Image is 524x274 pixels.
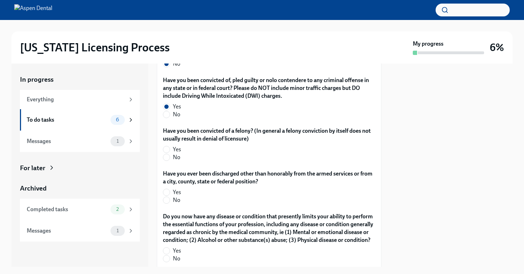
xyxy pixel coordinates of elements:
[14,4,52,16] img: Aspen Dental
[20,163,140,173] a: For later
[173,111,180,118] span: No
[173,247,181,255] span: Yes
[20,163,45,173] div: For later
[173,255,180,263] span: No
[173,60,180,68] span: No
[27,96,125,103] div: Everything
[20,220,140,242] a: Messages1
[20,90,140,109] a: Everything
[27,205,108,213] div: Completed tasks
[27,116,108,124] div: To do tasks
[20,184,140,193] a: Archived
[173,146,181,153] span: Yes
[112,207,123,212] span: 2
[163,170,375,186] label: Have you ever been discharged other than honorably from the armed services or from a city, county...
[490,41,504,54] h3: 6%
[413,40,443,48] strong: My progress
[112,228,123,233] span: 1
[20,109,140,131] a: To do tasks6
[20,199,140,220] a: Completed tasks2
[173,188,181,196] span: Yes
[27,227,108,235] div: Messages
[112,138,123,144] span: 1
[20,40,170,55] h2: [US_STATE] Licensing Process
[163,76,375,100] label: Have you been convicted of, pled guilty or nolo contendere to any criminal offense in any state o...
[173,153,180,161] span: No
[20,131,140,152] a: Messages1
[173,103,181,111] span: Yes
[163,127,375,143] label: Have you been convicted of a felony? (In general a felony conviction by itself does not usually r...
[173,196,180,204] span: No
[163,213,375,244] label: Do you now have any disease or condition that presently limits your ability to perform the essent...
[20,75,140,84] a: In progress
[27,137,108,145] div: Messages
[112,117,123,122] span: 6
